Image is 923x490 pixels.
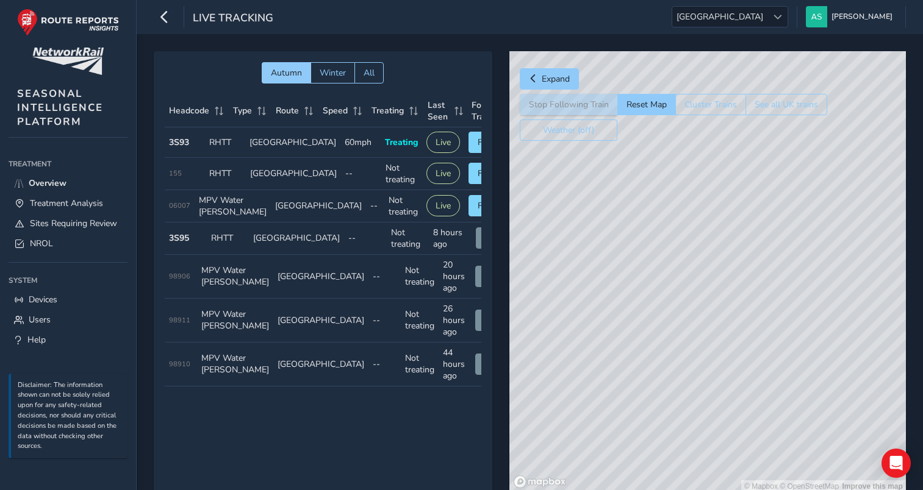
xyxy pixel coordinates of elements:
td: RHTT [205,158,246,190]
button: Follow [469,163,514,184]
div: Open Intercom Messenger [882,449,911,478]
button: See all UK trains [745,94,827,115]
td: [GEOGRAPHIC_DATA] [245,127,340,158]
td: [GEOGRAPHIC_DATA] [249,222,344,255]
td: MPV Water [PERSON_NAME] [197,343,273,386]
a: Overview [9,173,127,193]
button: Autumn [262,62,311,83]
button: Follow [469,132,514,153]
p: Disclaimer: The information shown can not be solely relied upon for any safety-related decisions,... [18,380,121,452]
button: View [475,353,513,375]
td: -- [368,255,401,299]
span: Devices [29,294,57,305]
span: [PERSON_NAME] [831,6,892,27]
span: Type [233,105,252,116]
img: diamond-layout [806,6,827,27]
a: NROL [9,233,127,254]
td: [GEOGRAPHIC_DATA] [273,343,368,386]
span: Follow [478,200,505,211]
td: -- [344,222,386,255]
span: Help [27,334,46,346]
td: Not treating [387,222,429,255]
td: Not treating [401,343,439,386]
img: rr logo [17,9,119,36]
span: Follow [478,168,505,179]
td: MPV Water [PERSON_NAME] [197,255,273,299]
td: -- [366,190,384,222]
td: [GEOGRAPHIC_DATA] [273,255,368,299]
strong: 3S93 [169,137,189,148]
td: -- [368,299,401,343]
a: Devices [9,289,127,310]
span: Autumn [271,67,302,79]
td: Not treating [401,299,439,343]
span: 155 [169,169,182,178]
span: Overview [29,177,66,189]
button: Live [426,163,460,184]
button: View [475,310,513,331]
span: 06007 [169,201,190,210]
span: 98906 [169,272,190,281]
button: Winter [311,62,354,83]
span: Headcode [169,105,209,116]
td: MPV Water [PERSON_NAME] [195,190,271,222]
span: Sites Requiring Review [30,218,117,229]
td: Not treating [384,190,422,222]
div: System [9,271,127,289]
td: 26 hours ago [439,299,471,343]
td: [GEOGRAPHIC_DATA] [273,299,368,343]
span: Live Tracking [193,10,273,27]
td: MPV Water [PERSON_NAME] [197,299,273,343]
span: Treating [385,137,418,148]
span: Winter [320,67,346,79]
span: Last Seen [428,99,450,122]
span: 98910 [169,360,190,369]
td: 44 hours ago [439,343,471,386]
button: View [476,227,514,249]
button: [PERSON_NAME] [806,6,897,27]
td: -- [368,343,401,386]
a: Treatment Analysis [9,193,127,213]
td: RHTT [205,127,245,158]
span: Route [276,105,299,116]
span: Treatment Analysis [30,197,103,209]
button: All [354,62,384,83]
span: SEASONAL INTELLIGENCE PLATFORM [17,87,103,129]
a: Help [9,330,127,350]
td: [GEOGRAPHIC_DATA] [271,190,366,222]
a: Users [9,310,127,330]
span: All [364,67,375,79]
div: Treatment [9,155,127,173]
td: [GEOGRAPHIC_DATA] [246,158,341,190]
button: View [475,266,513,287]
button: Live [426,195,460,216]
button: Cluster Trains [675,94,745,115]
strong: 3S95 [169,232,189,244]
span: 98911 [169,316,190,325]
button: Expand [520,68,579,90]
td: 8 hours ago [429,222,471,255]
span: [GEOGRAPHIC_DATA] [672,7,767,27]
span: Follow Train [472,99,501,122]
span: Treating [372,105,404,116]
span: Expand [542,73,570,85]
button: Reset Map [617,94,675,115]
a: Sites Requiring Review [9,213,127,233]
button: Follow [469,195,514,216]
span: Follow [478,137,505,148]
td: RHTT [207,222,249,255]
span: NROL [30,238,53,249]
button: Live [426,132,460,153]
span: Speed [323,105,348,116]
button: Weather (off) [520,119,617,141]
td: Not treating [401,255,439,299]
img: customer logo [32,48,104,75]
td: -- [341,158,382,190]
td: 60mph [340,127,381,158]
span: Users [29,314,51,325]
td: Not treating [381,158,422,190]
td: 20 hours ago [439,255,471,299]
